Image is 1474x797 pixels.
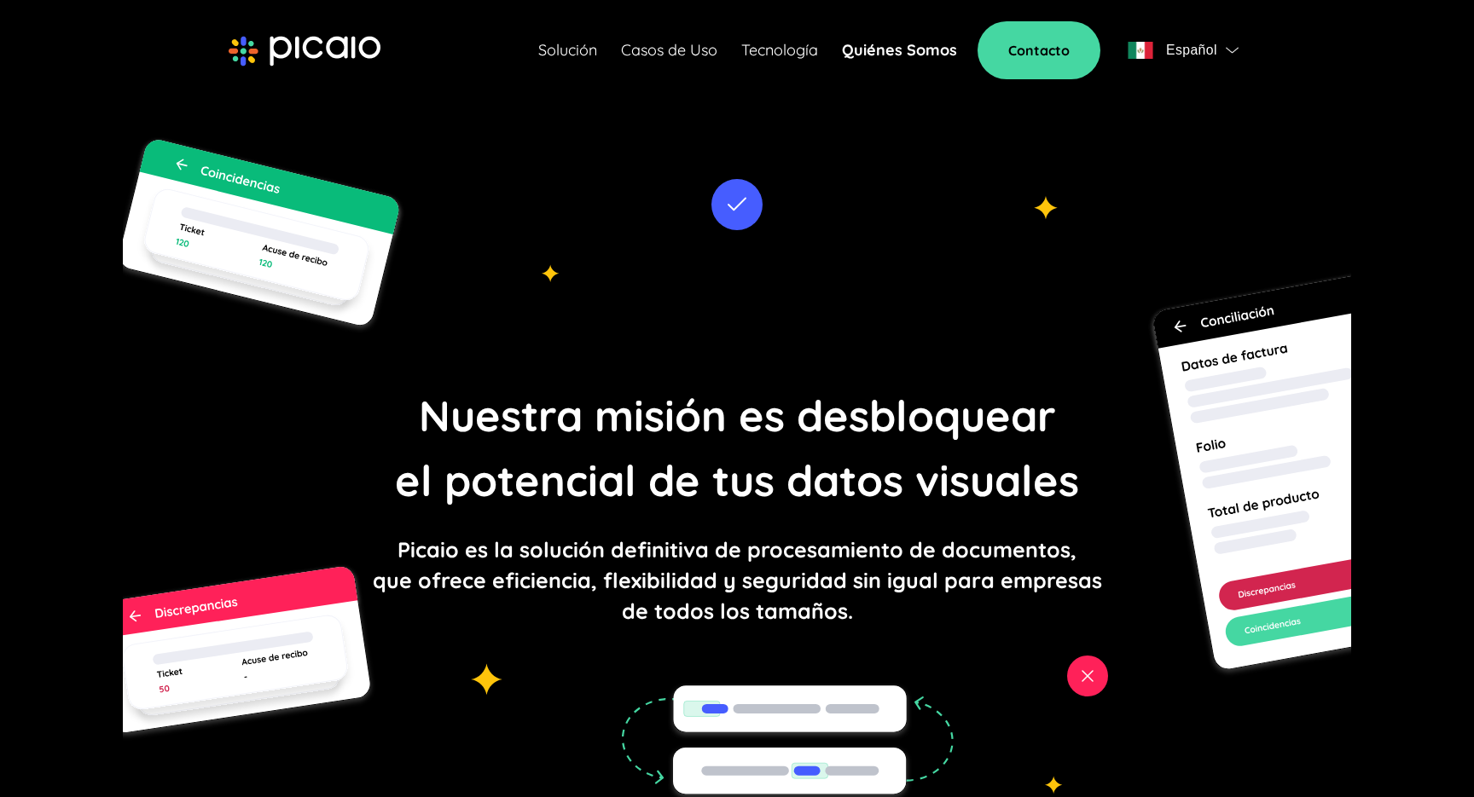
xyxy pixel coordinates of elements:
a: Solución [538,38,597,62]
a: Casos de Uso [621,38,717,62]
button: flagEspañolflag [1121,33,1245,67]
p: Nuestra misión es desbloquear el potencial de tus datos visuales [395,384,1079,513]
img: picaio-logo [229,36,380,66]
span: Español [1166,38,1217,62]
img: flag [1226,47,1239,54]
a: Contacto [978,21,1100,79]
img: flag [1128,42,1153,59]
a: Quiénes Somos [842,38,957,62]
p: Picaio es la solución definitiva de procesamiento de documentos, que ofrece eficiencia, flexibili... [373,534,1102,627]
a: Tecnología [741,38,818,62]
